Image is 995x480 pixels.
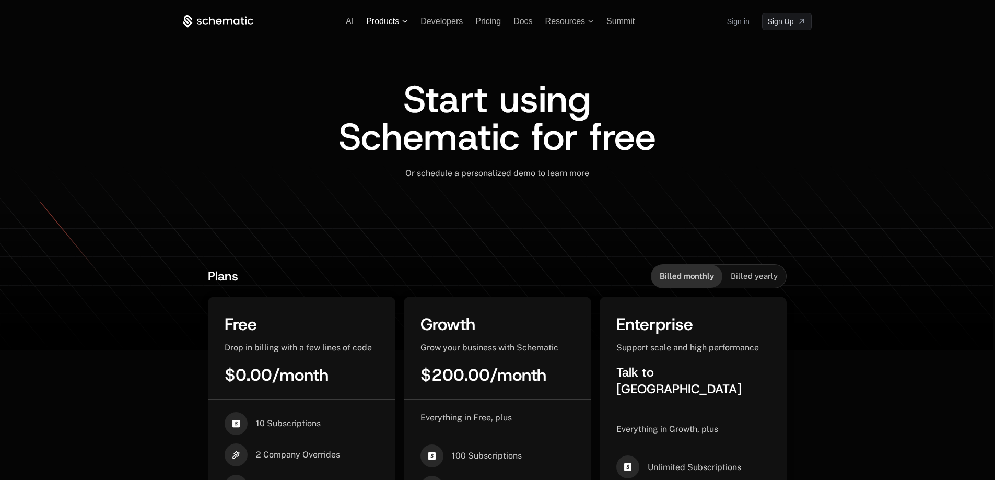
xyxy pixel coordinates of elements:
[475,17,501,26] a: Pricing
[225,412,248,435] i: cashapp
[405,168,589,178] span: Or schedule a personalized demo to learn more
[225,364,272,386] span: $0.00
[420,17,463,26] a: Developers
[225,443,248,466] i: hammer
[420,364,490,386] span: $200.00
[648,462,741,473] span: Unlimited Subscriptions
[272,364,329,386] span: / month
[338,74,656,162] span: Start using Schematic for free
[731,271,778,282] span: Billed yearly
[616,313,693,335] span: Enterprise
[616,364,742,397] span: Talk to [GEOGRAPHIC_DATA]
[616,455,639,478] i: cashapp
[727,13,750,30] a: Sign in
[452,450,522,462] span: 100 Subscriptions
[225,343,372,353] span: Drop in billing with a few lines of code
[420,343,558,353] span: Grow your business with Schematic
[616,424,718,434] span: Everything in Growth, plus
[545,17,585,26] span: Resources
[606,17,635,26] a: Summit
[420,313,475,335] span: Growth
[762,13,812,30] a: [object Object]
[420,413,512,423] span: Everything in Free, plus
[366,17,399,26] span: Products
[256,449,340,461] span: 2 Company Overrides
[616,343,759,353] span: Support scale and high performance
[490,364,546,386] span: / month
[256,418,321,429] span: 10 Subscriptions
[513,17,532,26] a: Docs
[660,271,714,282] span: Billed monthly
[208,268,238,285] span: Plans
[346,17,354,26] a: AI
[768,16,794,27] span: Sign Up
[225,313,257,335] span: Free
[420,444,443,467] i: cashapp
